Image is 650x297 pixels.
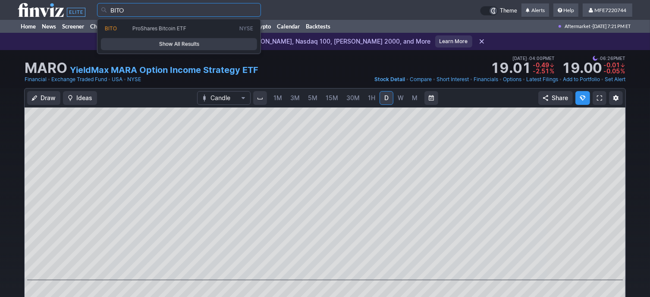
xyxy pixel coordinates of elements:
[470,75,473,84] span: •
[342,91,364,105] a: 30M
[25,61,67,75] h1: MARO
[105,25,117,32] span: BITO
[433,75,436,84] span: •
[41,94,56,102] span: Draw
[398,94,404,101] span: W
[593,20,631,33] span: [DATE] 7:21 PM ET
[552,94,568,102] span: Share
[603,67,620,75] span: -0.05
[563,75,600,84] a: Add to Portfolio
[308,94,317,101] span: 5M
[76,94,92,102] span: Ideas
[59,20,87,33] a: Screener
[239,25,253,32] span: NYSE
[132,25,186,32] span: ProShares Bitcoin ETF
[424,91,438,105] button: Range
[364,91,379,105] a: 1H
[406,75,409,84] span: •
[18,20,39,33] a: Home
[251,20,274,33] a: Crypto
[97,19,261,54] div: Search
[39,20,59,33] a: News
[197,91,251,105] button: Chart Type
[326,94,338,101] span: 15M
[101,38,257,50] a: Show All Results
[25,75,47,84] a: Financial
[123,75,126,84] span: •
[527,54,529,62] span: •
[346,94,360,101] span: 30M
[435,35,472,47] a: Learn More
[512,54,555,62] span: [DATE] 04:00PM ET
[526,76,558,82] span: Latest Filings
[583,3,632,17] a: MFE7220744
[163,37,431,46] p: Evolving the Heatmap: [PERSON_NAME], Nasdaq 100, [PERSON_NAME] 2000, and More
[605,75,625,84] a: Set Alert
[499,75,502,84] span: •
[303,20,333,33] a: Backtests
[384,94,389,101] span: D
[593,91,606,105] a: Fullscreen
[575,91,590,105] button: Explore new features
[562,61,602,75] strong: 19.00
[273,94,282,101] span: 1M
[412,94,418,101] span: M
[538,91,573,105] button: Share
[526,75,558,84] a: Latest Filings
[112,75,122,84] a: USA
[522,75,525,84] span: •
[553,3,578,17] a: Help
[286,91,304,105] a: 3M
[274,20,303,33] a: Calendar
[474,75,498,84] a: Financials
[598,54,600,62] span: •
[593,54,625,62] span: 06:26PM ET
[436,75,469,84] a: Short Interest
[521,3,549,17] a: Alerts
[105,40,253,48] span: Show All Results
[63,91,97,105] button: Ideas
[394,91,408,105] a: W
[253,91,267,105] button: Interval
[322,91,342,105] a: 15M
[500,6,517,16] span: Theme
[491,61,531,75] strong: 19.01
[559,75,562,84] span: •
[87,20,110,33] a: Charts
[368,94,375,101] span: 1H
[594,7,626,13] span: MFE7220744
[374,75,405,84] a: Stock Detail
[603,61,620,69] span: -0.01
[210,94,237,102] span: Candle
[304,91,321,105] a: 5M
[621,67,625,75] span: %
[374,76,405,82] span: Stock Detail
[565,20,593,33] span: Aftermarket ·
[108,75,111,84] span: •
[550,67,554,75] span: %
[127,75,141,84] a: NYSE
[533,67,549,75] span: -2.51
[290,94,300,101] span: 3M
[27,91,60,105] button: Draw
[47,75,50,84] span: •
[97,3,261,17] input: Search
[380,91,393,105] a: D
[70,64,258,76] a: YieldMax MARA Option Income Strategy ETF
[480,6,517,16] a: Theme
[503,75,521,84] a: Options
[601,75,604,84] span: •
[410,75,432,84] a: Compare
[408,91,422,105] a: M
[51,75,107,84] a: Exchange Traded Fund
[270,91,286,105] a: 1M
[609,91,623,105] button: Chart Settings
[533,61,549,69] span: -0.49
